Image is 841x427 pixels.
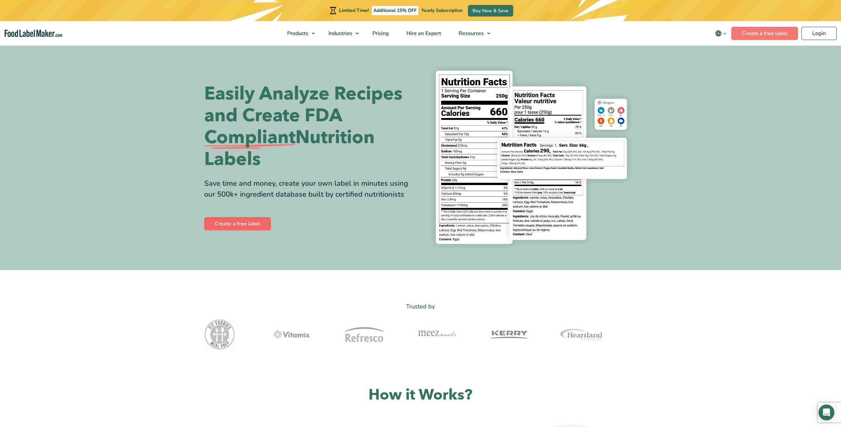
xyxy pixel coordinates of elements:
[204,178,416,200] div: Save time and money, create your own label in minutes using our 500k+ ingredient database built b...
[204,217,271,230] a: Create a free label
[404,30,442,37] span: Hire an Expert
[372,6,418,15] span: Additional 15% OFF
[731,27,798,40] a: Create a free label
[468,5,513,17] a: Buy Now & Save
[204,302,637,311] p: Trusted by
[450,21,494,46] a: Resources
[326,30,353,37] span: Industries
[339,7,369,14] span: Limited Time!
[398,21,448,46] a: Hire an Expert
[364,21,396,46] a: Pricing
[819,405,834,420] div: Open Intercom Messenger
[421,7,463,14] span: Yearly Subscription
[457,30,484,37] span: Resources
[320,21,362,46] a: Industries
[204,127,295,148] span: Compliant
[370,30,390,37] span: Pricing
[204,385,637,405] h2: How it Works?
[279,21,318,46] a: Products
[285,30,309,37] span: Products
[204,83,416,170] h1: Easily Analyze Recipes and Create FDA Nutrition Labels
[801,27,837,40] a: Login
